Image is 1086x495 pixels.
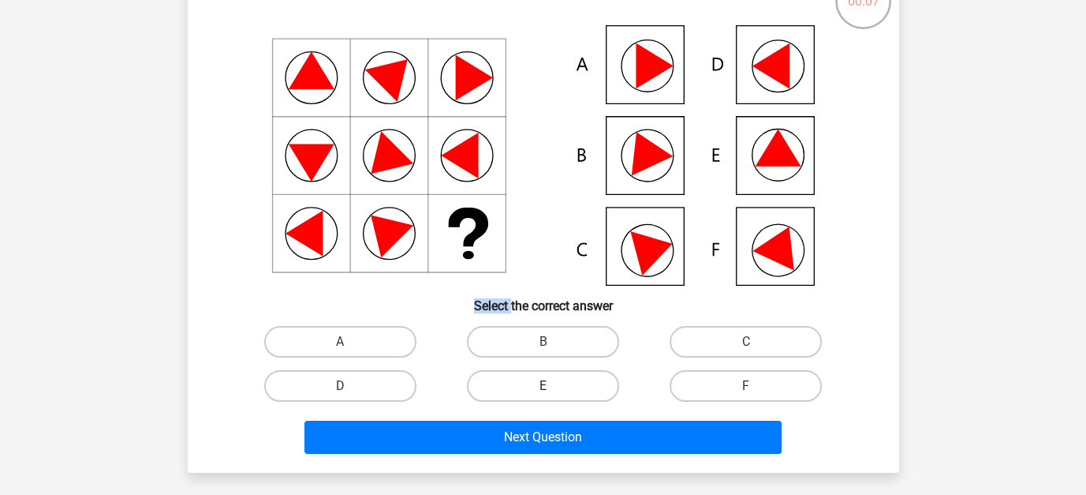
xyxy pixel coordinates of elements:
[467,370,619,402] label: E
[467,326,619,358] label: B
[304,421,782,454] button: Next Question
[264,326,416,358] label: A
[213,286,874,313] h6: Select the correct answer
[670,326,822,358] label: C
[264,370,416,402] label: D
[670,370,822,402] label: F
